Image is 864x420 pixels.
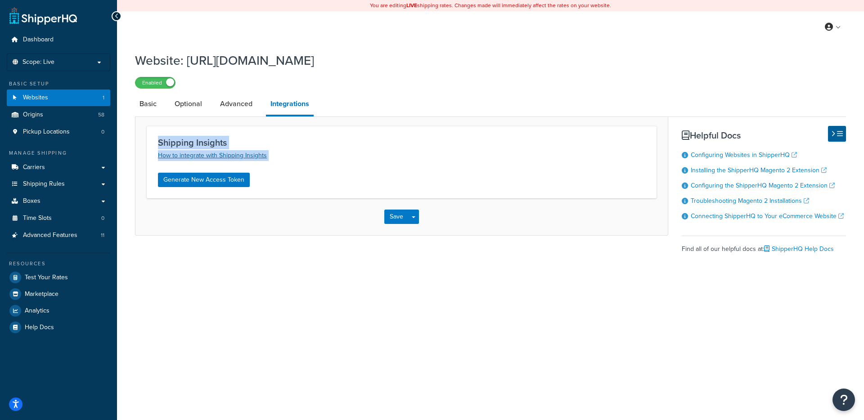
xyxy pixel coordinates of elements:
a: Marketplace [7,286,110,302]
li: Time Slots [7,210,110,227]
a: Optional [170,93,207,115]
h3: Helpful Docs [682,130,846,140]
a: Analytics [7,303,110,319]
button: Generate New Access Token [158,173,250,187]
span: Test Your Rates [25,274,68,281]
div: Resources [7,260,110,268]
a: Time Slots0 [7,210,110,227]
a: How to integrate with Shipping Insights [158,151,267,160]
li: Pickup Locations [7,124,110,140]
span: 58 [98,111,104,119]
span: Marketplace [25,290,58,298]
a: Configuring Websites in ShipperHQ [691,150,797,160]
span: Scope: Live [22,58,54,66]
a: Origins58 [7,107,110,123]
span: Help Docs [25,324,54,331]
span: 0 [101,128,104,136]
button: Open Resource Center [832,389,855,411]
a: Installing the ShipperHQ Magento 2 Extension [691,165,827,175]
a: Shipping Rules [7,176,110,192]
div: Manage Shipping [7,149,110,157]
span: 1 [103,94,104,102]
span: Dashboard [23,36,54,44]
a: Boxes [7,193,110,210]
span: Analytics [25,307,49,315]
span: Shipping Rules [23,180,65,188]
li: Websites [7,89,110,106]
span: Origins [23,111,43,119]
h1: Website: [URL][DOMAIN_NAME] [135,52,835,69]
a: ShipperHQ Help Docs [764,244,834,254]
a: Troubleshooting Magento 2 Installations [691,196,809,206]
label: Enabled [135,77,175,88]
span: Advanced Features [23,232,77,239]
a: Pickup Locations0 [7,124,110,140]
div: Find all of our helpful docs at: [682,236,846,255]
a: Dashboard [7,31,110,48]
span: 0 [101,214,104,222]
a: Advanced [216,93,257,115]
div: Basic Setup [7,80,110,88]
a: Test Your Rates [7,269,110,286]
b: LIVE [406,1,417,9]
span: Pickup Locations [23,128,70,136]
span: Time Slots [23,214,52,222]
h3: Shipping Insights [158,138,645,147]
li: Advanced Features [7,227,110,244]
a: Help Docs [7,319,110,335]
a: Connecting ShipperHQ to Your eCommerce Website [691,211,844,221]
span: Boxes [23,197,40,205]
li: Origins [7,107,110,123]
a: Websites1 [7,89,110,106]
span: Carriers [23,164,45,171]
a: Configuring the ShipperHQ Magento 2 Extension [691,181,835,190]
a: Advanced Features11 [7,227,110,244]
a: Carriers [7,159,110,176]
span: Websites [23,94,48,102]
a: Basic [135,93,161,115]
button: Save [384,210,409,224]
a: Integrations [266,93,314,116]
span: 11 [101,232,104,239]
button: Hide Help Docs [828,126,846,142]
